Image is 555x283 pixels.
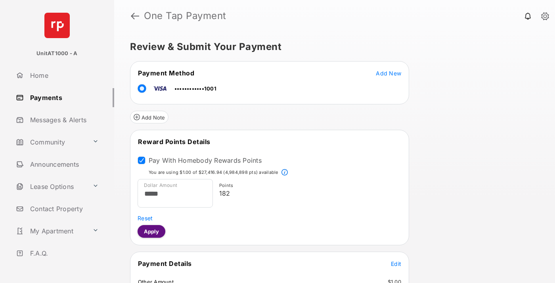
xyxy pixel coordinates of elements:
a: F.A.Q. [13,244,114,263]
span: Reward Points Details [138,138,211,146]
a: Community [13,133,89,152]
a: Contact Property [13,199,114,218]
a: My Apartment [13,221,89,241]
button: Edit [391,260,401,268]
button: Add New [376,69,401,77]
h5: Review & Submit Your Payment [130,42,533,52]
p: Points [219,182,398,189]
p: You are using $1.00 of $27,416.94 (4,984,898 pts) available [149,169,278,176]
p: 182 [219,189,398,198]
a: Messages & Alerts [13,110,114,129]
button: Apply [138,225,165,238]
button: Reset [138,214,153,222]
span: Add New [376,70,401,77]
p: UnitAT1000 - A [36,50,77,58]
button: Add Note [130,111,168,123]
a: Lease Options [13,177,89,196]
a: Announcements [13,155,114,174]
span: Reset [138,215,153,221]
a: Payments [13,88,114,107]
span: Edit [391,260,401,267]
label: Pay With Homebody Rewards Points [149,156,262,164]
a: Home [13,66,114,85]
span: Payment Details [138,260,192,268]
strong: One Tap Payment [144,11,226,21]
span: ••••••••••••1001 [174,85,216,92]
img: svg+xml;base64,PHN2ZyB4bWxucz0iaHR0cDovL3d3dy53My5vcmcvMjAwMC9zdmciIHdpZHRoPSI2NCIgaGVpZ2h0PSI2NC... [44,13,70,38]
span: Payment Method [138,69,194,77]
